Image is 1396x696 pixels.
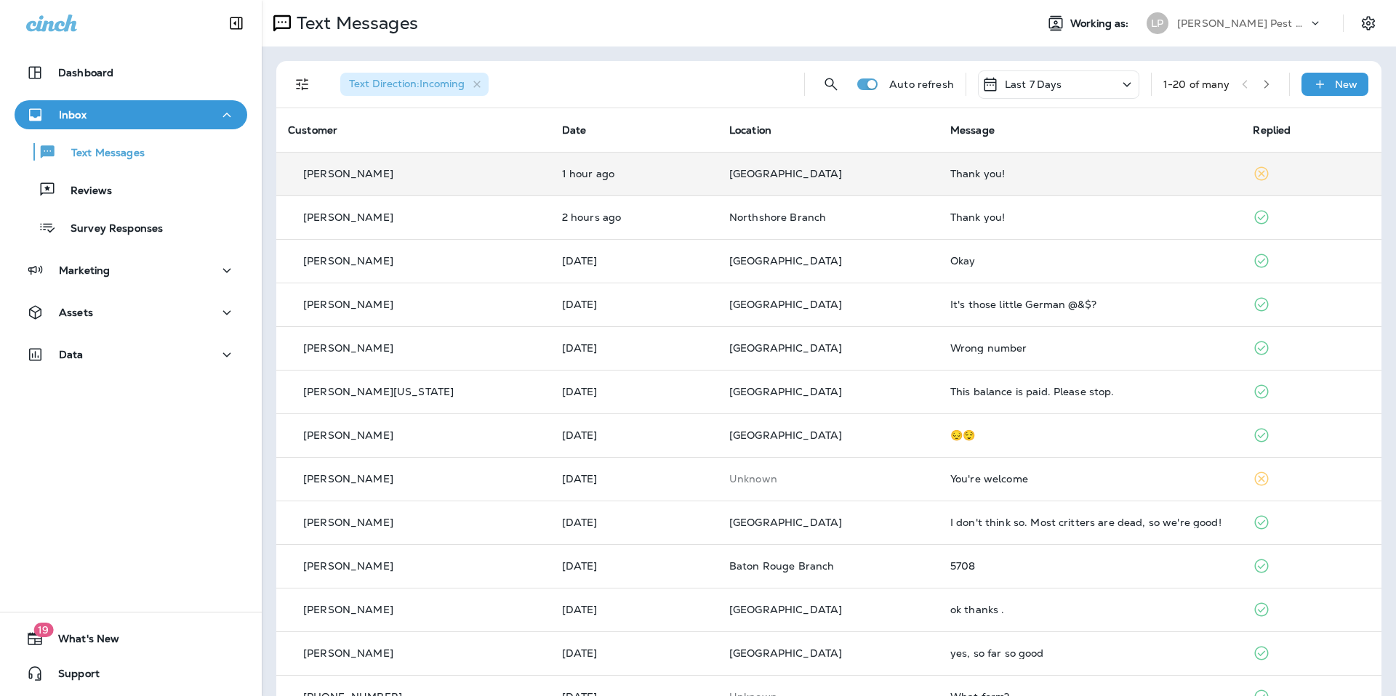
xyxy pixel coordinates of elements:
div: Text Direction:Incoming [340,73,489,96]
span: [GEOGRAPHIC_DATA] [729,167,842,180]
div: Thank you! [950,211,1230,223]
div: You're welcome [950,473,1230,485]
span: [GEOGRAPHIC_DATA] [729,516,842,529]
p: Last 7 Days [1005,78,1062,90]
p: Sep 23, 2025 01:44 PM [562,386,706,397]
p: Sep 23, 2025 09:46 AM [562,429,706,441]
p: Reviews [56,185,112,198]
p: [PERSON_NAME] [303,647,393,659]
span: Date [562,124,587,137]
span: [GEOGRAPHIC_DATA] [729,429,842,442]
button: Text Messages [15,137,247,167]
button: Settings [1355,10,1381,36]
p: Assets [59,307,93,318]
span: [GEOGRAPHIC_DATA] [729,385,842,398]
div: ok thanks . [950,604,1230,615]
p: [PERSON_NAME] [303,517,393,528]
p: Sep 23, 2025 02:04 PM [562,342,706,354]
p: Text Messages [291,12,418,34]
p: [PERSON_NAME] [303,604,393,615]
button: Assets [15,298,247,327]
p: Sep 24, 2025 09:01 AM [562,255,706,267]
button: Dashboard [15,58,247,87]
button: Collapse Sidebar [216,9,257,38]
button: Support [15,659,247,688]
p: [PERSON_NAME] [303,255,393,267]
button: Inbox [15,100,247,129]
span: What's New [44,633,119,650]
button: Data [15,340,247,369]
span: [GEOGRAPHIC_DATA] [729,298,842,311]
span: Northshore Branch [729,211,826,224]
p: Sep 24, 2025 08:02 AM [562,299,706,310]
button: Filters [288,70,317,99]
p: Sep 25, 2025 08:06 AM [562,168,706,179]
span: [GEOGRAPHIC_DATA] [729,647,842,660]
button: 19What's New [15,624,247,653]
span: [GEOGRAPHIC_DATA] [729,603,842,616]
p: [PERSON_NAME] [303,168,393,179]
div: yes, so far so good [950,647,1230,659]
span: Baton Rouge Branch [729,559,835,572]
div: It's those little German @&$? [950,299,1230,310]
p: [PERSON_NAME] [303,211,393,223]
p: Sep 23, 2025 09:30 AM [562,473,706,485]
span: Replied [1253,124,1291,137]
p: Marketing [59,264,110,276]
span: 19 [33,623,53,637]
button: Search Messages [817,70,846,99]
div: Thank you! [950,168,1230,179]
p: Sep 22, 2025 08:54 AM [562,604,706,615]
p: Dashboard [58,67,113,78]
button: Survey Responses [15,212,247,243]
p: Survey Responses [56,222,163,236]
p: Inbox [59,109,87,121]
span: Location [729,124,771,137]
p: [PERSON_NAME] [303,299,393,310]
p: [PERSON_NAME] [303,473,393,485]
span: Working as: [1070,17,1132,30]
p: [PERSON_NAME] Pest Control [1177,17,1308,29]
div: 😔😌 [950,429,1230,441]
span: [GEOGRAPHIC_DATA] [729,341,842,355]
p: [PERSON_NAME] [303,560,393,572]
p: Sep 22, 2025 11:54 AM [562,517,706,528]
button: Marketing [15,256,247,285]
span: Customer [288,124,337,137]
span: Support [44,668,100,685]
p: This customer does not have a last location and the phone number they messaged is not assigned to... [729,473,927,485]
div: This balance is paid. Please stop. [950,386,1230,397]
span: [GEOGRAPHIC_DATA] [729,254,842,267]
p: Auto refresh [889,78,954,90]
p: [PERSON_NAME] [303,342,393,354]
div: Wrong number [950,342,1230,354]
p: New [1335,78,1357,90]
div: 5708 [950,560,1230,572]
p: [PERSON_NAME] [303,429,393,441]
div: LP [1147,12,1168,34]
p: Text Messages [57,147,145,161]
div: Okay [950,255,1230,267]
span: Message [950,124,995,137]
span: Text Direction : Incoming [349,77,465,90]
p: [PERSON_NAME][US_STATE] [303,386,454,397]
p: Data [59,349,84,360]
div: 1 - 20 of many [1163,78,1230,90]
p: Sep 25, 2025 06:49 AM [562,211,706,223]
p: Sep 22, 2025 09:24 AM [562,560,706,572]
div: I don't think so. Most critters are dead, so we're good! [950,517,1230,528]
p: Sep 22, 2025 08:34 AM [562,647,706,659]
button: Reviews [15,174,247,205]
